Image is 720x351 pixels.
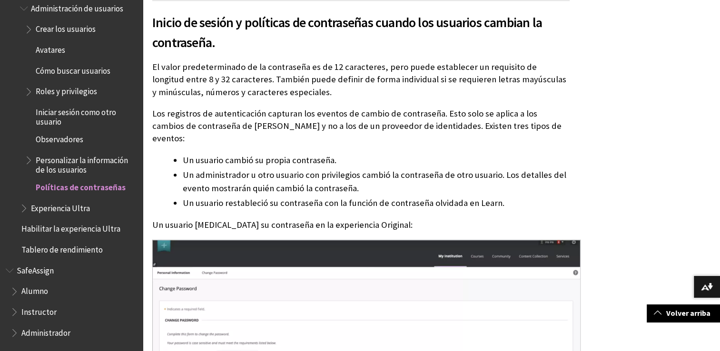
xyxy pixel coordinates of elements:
[183,196,570,210] li: Un usuario restableció su contraseña con la función de contraseña olvidada en Learn.
[21,283,48,296] span: Alumno
[36,179,126,192] span: Políticas de contraseñas
[36,104,136,127] span: Iniciar sesión como otro usuario
[183,168,570,195] li: Un administrador u otro usuario con privilegios cambió la contraseña de otro usuario. Los detalle...
[647,304,720,322] a: Volver arriba
[152,107,570,145] p: Los registros de autenticación capturan los eventos de cambio de contraseña. Esto solo se aplica ...
[36,84,97,97] span: Roles y privilegios
[17,263,54,275] span: SafeAssign
[152,61,570,98] p: El valor predeterminado de la contraseña es de 12 caracteres, pero puede establecer un requisito ...
[183,154,570,167] li: Un usuario cambió su propia contraseña.
[36,131,83,144] span: Observadores
[21,325,70,338] span: Administrador
[152,0,570,52] h2: Inicio de sesión y políticas de contraseñas cuando los usuarios cambian la contraseña.
[36,63,110,76] span: Cómo buscar usuarios
[6,263,137,341] nav: Book outline for Blackboard SafeAssign
[152,219,570,231] p: Un usuario [MEDICAL_DATA] su contraseña en la experiencia Original:
[36,42,65,55] span: Avatares
[31,200,90,213] span: Experiencia Ultra
[31,0,123,13] span: Administración de usuarios
[21,242,103,254] span: Tablero de rendimiento
[36,152,136,175] span: Personalizar la información de los usuarios
[36,21,96,34] span: Crear los usuarios
[21,221,120,234] span: Habilitar la experiencia Ultra
[21,304,57,317] span: Instructor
